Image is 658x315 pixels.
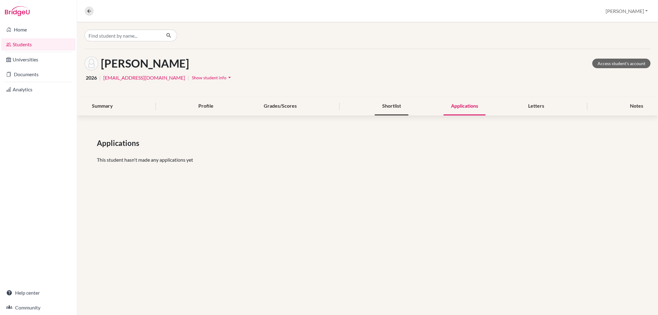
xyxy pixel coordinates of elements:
[191,97,221,115] div: Profile
[97,156,638,164] p: This student hasn't made any applications yet
[188,74,189,81] span: |
[85,30,161,41] input: Find student by name...
[256,97,304,115] div: Grades/Scores
[97,138,142,149] span: Applications
[101,57,189,70] h1: [PERSON_NAME]
[99,74,101,81] span: |
[1,38,76,51] a: Students
[1,83,76,96] a: Analytics
[192,73,233,82] button: Show student infoarrow_drop_down
[1,287,76,299] a: Help center
[86,74,97,81] span: 2026
[592,59,651,68] a: Access student's account
[375,97,408,115] div: Shortlist
[623,97,651,115] div: Notes
[444,97,486,115] div: Applications
[1,23,76,36] a: Home
[103,74,185,81] a: [EMAIL_ADDRESS][DOMAIN_NAME]
[1,53,76,66] a: Universities
[226,74,233,81] i: arrow_drop_down
[85,97,120,115] div: Summary
[1,68,76,81] a: Documents
[5,6,30,16] img: Bridge-U
[1,301,76,314] a: Community
[603,5,651,17] button: [PERSON_NAME]
[521,97,552,115] div: Letters
[85,56,98,70] img: Giovanni Menuzzo's avatar
[192,75,226,80] span: Show student info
